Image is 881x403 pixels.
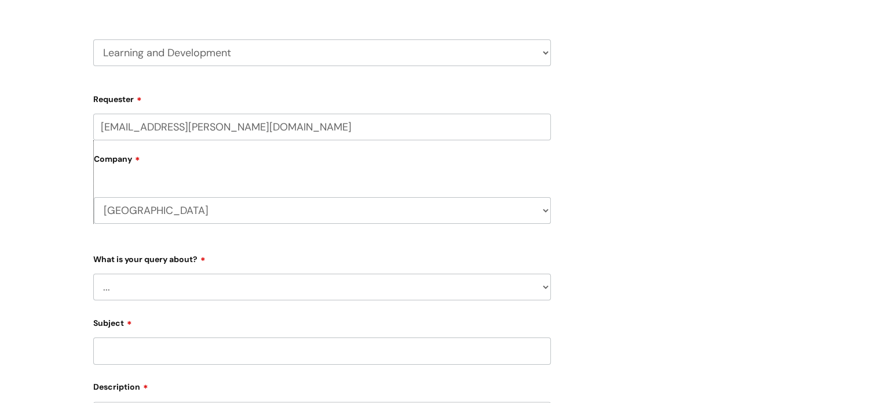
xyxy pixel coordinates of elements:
[93,314,551,328] label: Subject
[93,250,551,264] label: What is your query about?
[94,150,551,176] label: Company
[93,114,551,140] input: Email
[93,378,551,392] label: Description
[93,90,551,104] label: Requester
